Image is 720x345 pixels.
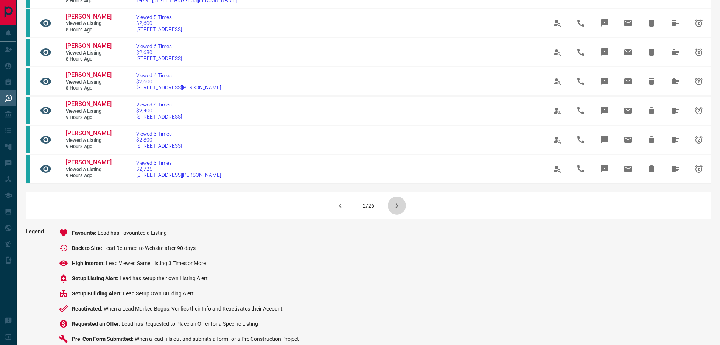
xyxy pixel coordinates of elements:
[66,130,112,137] span: [PERSON_NAME]
[136,101,182,108] span: Viewed 4 Times
[66,85,111,92] span: 8 hours ago
[136,131,182,149] a: Viewed 3 Times$2,800[STREET_ADDRESS]
[596,43,614,61] span: Message
[596,131,614,149] span: Message
[66,100,112,108] span: [PERSON_NAME]
[66,42,112,49] span: [PERSON_NAME]
[642,72,661,91] span: Hide
[26,39,30,66] div: condos.ca
[619,43,637,61] span: Email
[136,72,221,78] span: Viewed 4 Times
[26,97,30,124] div: condos.ca
[66,13,112,20] span: [PERSON_NAME]
[136,84,221,91] span: [STREET_ADDRESS][PERSON_NAME]
[104,306,283,312] span: When a Lead Marked Bogus, Verifies their Info and Reactivates their Account
[642,43,661,61] span: Hide
[596,72,614,91] span: Message
[72,245,103,251] span: Back to Site
[66,167,111,173] span: Viewed a Listing
[136,160,221,166] span: Viewed 3 Times
[136,72,221,91] a: Viewed 4 Times$2,600[STREET_ADDRESS][PERSON_NAME]
[136,114,182,120] span: [STREET_ADDRESS]
[136,166,221,172] span: $2,725
[121,321,258,327] span: Lead has Requested to Place an Offer for a Specific Listing
[72,275,120,281] span: Setup Listing Alert
[66,173,111,179] span: 9 hours ago
[642,101,661,120] span: Hide
[619,101,637,120] span: Email
[26,155,30,183] div: condos.ca
[66,42,111,50] a: [PERSON_NAME]
[136,160,221,178] a: Viewed 3 Times$2,725[STREET_ADDRESS][PERSON_NAME]
[66,144,111,150] span: 9 hours ago
[72,290,123,297] span: Setup Building Alert
[66,79,111,86] span: Viewed a Listing
[66,108,111,115] span: Viewed a Listing
[66,71,111,79] a: [PERSON_NAME]
[103,245,196,251] span: Lead Returned to Website after 90 days
[548,14,566,32] span: View Profile
[120,275,208,281] span: Lead has setup their own Listing Alert
[136,20,182,26] span: $2,600
[619,160,637,178] span: Email
[690,160,708,178] span: Snooze
[642,160,661,178] span: Hide
[136,49,182,55] span: $2,680
[136,172,221,178] span: [STREET_ADDRESS][PERSON_NAME]
[548,131,566,149] span: View Profile
[690,72,708,91] span: Snooze
[548,101,566,120] span: View Profile
[66,27,111,33] span: 8 hours ago
[136,101,182,120] a: Viewed 4 Times$2,400[STREET_ADDRESS]
[619,72,637,91] span: Email
[572,101,590,120] span: Call
[666,72,684,91] span: Hide All from Tsun Yin Yan
[619,14,637,32] span: Email
[619,131,637,149] span: Email
[66,50,111,56] span: Viewed a Listing
[136,14,182,20] span: Viewed 5 Times
[136,137,182,143] span: $2,800
[690,14,708,32] span: Snooze
[548,43,566,61] span: View Profile
[72,306,104,312] span: Reactivated
[666,131,684,149] span: Hide All from Tsun Yin Yan
[572,14,590,32] span: Call
[572,43,590,61] span: Call
[642,14,661,32] span: Hide
[136,26,182,32] span: [STREET_ADDRESS]
[66,56,111,62] span: 8 hours ago
[66,159,111,167] a: [PERSON_NAME]
[26,9,30,37] div: condos.ca
[66,20,111,27] span: Viewed a Listing
[642,131,661,149] span: Hide
[572,131,590,149] span: Call
[72,260,106,266] span: High Interest
[666,43,684,61] span: Hide All from Tsun Yin Yan
[98,230,167,236] span: Lead has Favourited a Listing
[136,55,182,61] span: [STREET_ADDRESS]
[666,101,684,120] span: Hide All from Tsun Yin Yan
[136,143,182,149] span: [STREET_ADDRESS]
[123,290,194,297] span: Lead Setup Own Building Alert
[690,101,708,120] span: Snooze
[72,230,98,236] span: Favourite
[136,131,182,137] span: Viewed 3 Times
[106,260,206,266] span: Lead Viewed Same Listing 3 Times or More
[666,160,684,178] span: Hide All from Tsun Yin Yan
[135,336,299,342] span: When a lead fills out and submits a form for a Pre Construction Project
[596,160,614,178] span: Message
[572,160,590,178] span: Call
[136,43,182,49] span: Viewed 6 Times
[72,321,121,327] span: Requested an Offer
[548,72,566,91] span: View Profile
[572,72,590,91] span: Call
[596,14,614,32] span: Message
[136,108,182,114] span: $2,400
[72,336,135,342] span: Pre-Con Form Submitted
[66,137,111,144] span: Viewed a Listing
[66,130,111,137] a: [PERSON_NAME]
[26,68,30,95] div: condos.ca
[136,78,221,84] span: $2,600
[136,43,182,61] a: Viewed 6 Times$2,680[STREET_ADDRESS]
